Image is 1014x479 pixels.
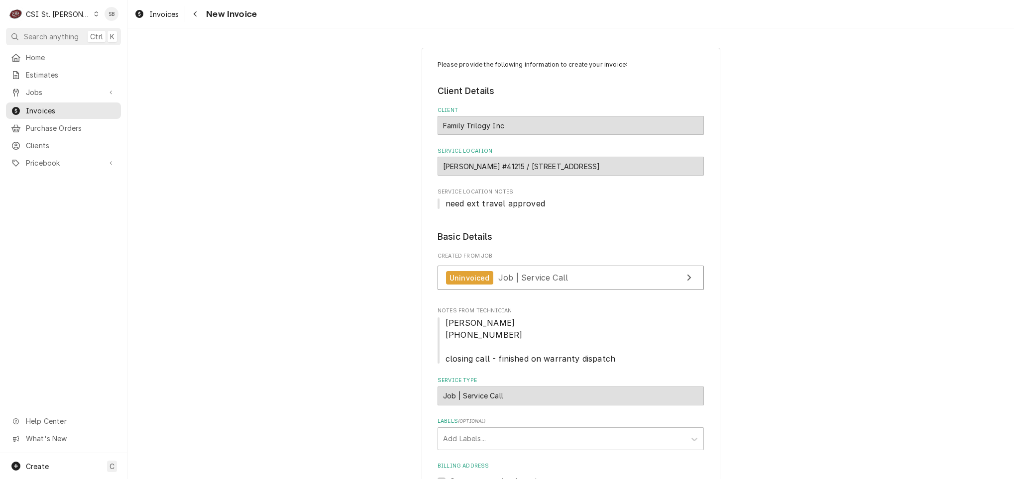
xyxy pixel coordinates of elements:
[6,120,121,136] a: Purchase Orders
[6,137,121,154] a: Clients
[105,7,118,21] div: Shayla Bell's Avatar
[26,462,49,471] span: Create
[26,140,116,151] span: Clients
[26,416,115,426] span: Help Center
[149,9,179,19] span: Invoices
[438,230,704,243] legend: Basic Details
[6,155,121,171] a: Go to Pricebook
[438,307,704,364] div: Notes From Technician
[90,31,103,42] span: Ctrl
[203,7,257,21] span: New Invoice
[9,7,23,21] div: C
[6,49,121,66] a: Home
[438,188,704,209] div: Service Location Notes
[446,198,545,208] span: need ext travel approved
[458,418,486,424] span: ( optional )
[6,67,121,83] a: Estimates
[438,106,704,135] div: Client
[26,52,116,63] span: Home
[438,462,704,470] label: Billing Address
[438,386,704,405] div: Job | Service Call
[26,433,115,444] span: What's New
[438,252,704,295] div: Created From Job
[187,6,203,22] button: Navigate back
[438,147,704,155] label: Service Location
[6,28,121,45] button: Search anythingCtrlK
[110,461,114,472] span: C
[438,377,704,405] div: Service Type
[438,307,704,315] span: Notes From Technician
[24,31,79,42] span: Search anything
[438,252,704,260] span: Created From Job
[26,123,116,133] span: Purchase Orders
[6,102,121,119] a: Invoices
[498,273,568,283] span: Job | Service Call
[438,417,704,450] div: Labels
[130,6,183,22] a: Invoices
[438,116,704,135] div: Family Trilogy Inc
[446,318,615,364] span: [PERSON_NAME] [PHONE_NUMBER] closing call - finished on warranty dispatch
[105,7,118,21] div: SB
[438,60,704,69] p: Please provide the following information to create your invoice:
[446,271,493,285] div: Uninvoiced
[6,84,121,100] a: Go to Jobs
[438,188,704,196] span: Service Location Notes
[438,157,704,176] div: McDonald's #41215 / 8 Chat Rd, Leadington, MO 63601
[6,413,121,429] a: Go to Help Center
[6,430,121,447] a: Go to What's New
[438,417,704,425] label: Labels
[26,105,116,116] span: Invoices
[110,31,114,42] span: K
[26,87,101,97] span: Jobs
[9,7,23,21] div: CSI St. Louis's Avatar
[438,106,704,114] label: Client
[26,9,91,19] div: CSI St. [PERSON_NAME]
[438,377,704,384] label: Service Type
[438,266,704,290] a: View Job
[438,147,704,176] div: Service Location
[438,85,704,97] legend: Client Details
[438,317,704,365] span: Notes From Technician
[26,70,116,80] span: Estimates
[438,197,704,209] span: Service Location Notes
[26,158,101,168] span: Pricebook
